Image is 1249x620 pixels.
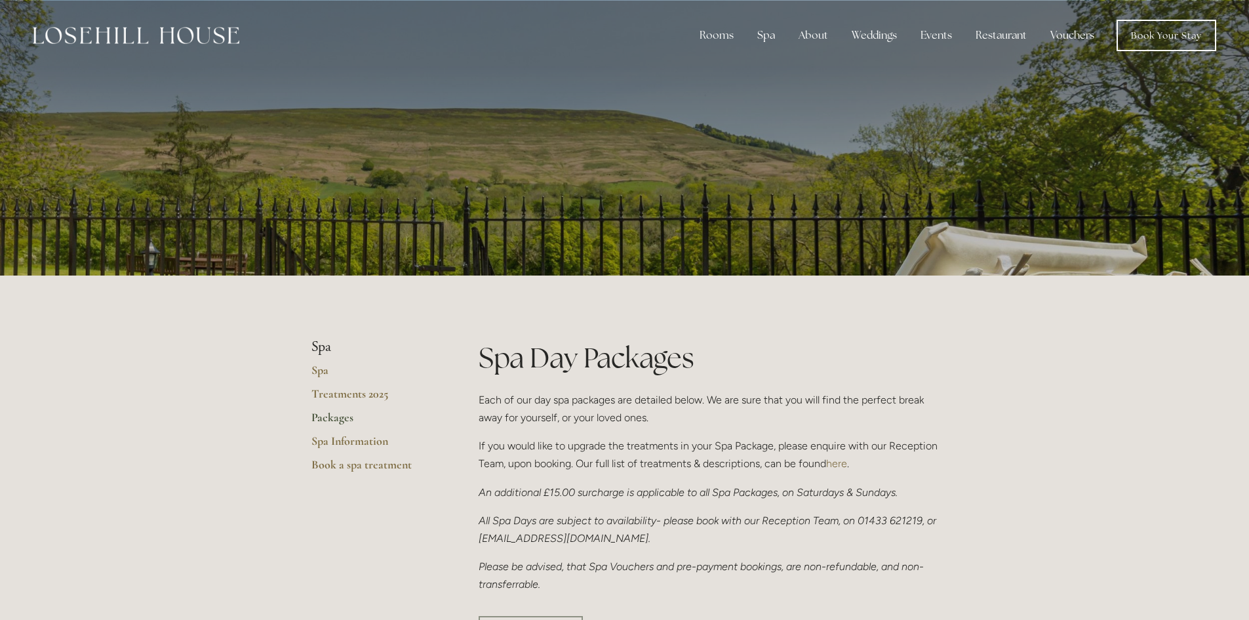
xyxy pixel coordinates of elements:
[1040,22,1105,49] a: Vouchers
[33,27,239,44] img: Losehill House
[747,22,785,49] div: Spa
[479,514,939,545] em: All Spa Days are subject to availability- please book with our Reception Team, on 01433 621219, o...
[311,363,437,386] a: Spa
[965,22,1037,49] div: Restaurant
[479,437,938,472] p: If you would like to upgrade the treatments in your Spa Package, please enquire with our Receptio...
[479,486,898,499] em: An additional £15.00 surcharge is applicable to all Spa Packages, on Saturdays & Sundays.
[311,410,437,434] a: Packages
[311,339,437,356] li: Spa
[311,457,437,481] a: Book a spa treatment
[788,22,839,49] div: About
[311,434,437,457] a: Spa Information
[479,560,924,590] em: Please be advised, that Spa Vouchers and pre-payment bookings, are non-refundable, and non-transf...
[479,391,938,426] p: Each of our day spa packages are detailed below. We are sure that you will find the perfect break...
[841,22,907,49] div: Weddings
[826,457,847,470] a: here
[1117,20,1216,51] a: Book Your Stay
[689,22,744,49] div: Rooms
[910,22,962,49] div: Events
[479,339,938,377] h1: Spa Day Packages
[311,386,437,410] a: Treatments 2025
